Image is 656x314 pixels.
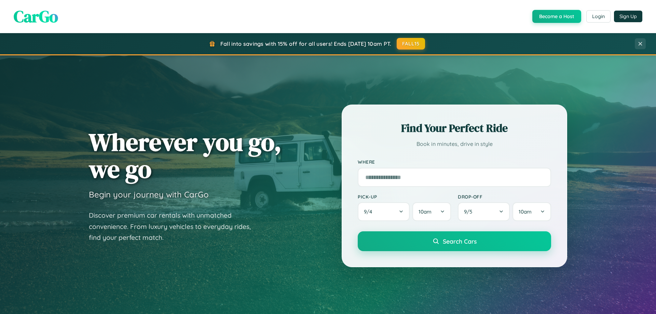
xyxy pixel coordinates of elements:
[358,231,551,251] button: Search Cars
[89,210,260,243] p: Discover premium car rentals with unmatched convenience. From luxury vehicles to everyday rides, ...
[358,202,410,221] button: 9/4
[412,202,451,221] button: 10am
[358,121,551,136] h2: Find Your Perfect Ride
[358,139,551,149] p: Book in minutes, drive in style
[614,11,642,22] button: Sign Up
[458,202,510,221] button: 9/5
[89,128,282,182] h1: Wherever you go, we go
[358,159,551,165] label: Where
[397,38,425,50] button: FALL15
[364,208,375,215] span: 9 / 4
[532,10,581,23] button: Become a Host
[89,189,209,200] h3: Begin your journey with CarGo
[419,208,432,215] span: 10am
[358,194,451,200] label: Pick-up
[220,40,392,47] span: Fall into savings with 15% off for all users! Ends [DATE] 10am PT.
[464,208,476,215] span: 9 / 5
[519,208,532,215] span: 10am
[458,194,551,200] label: Drop-off
[14,5,58,28] span: CarGo
[443,237,477,245] span: Search Cars
[512,202,551,221] button: 10am
[586,10,611,23] button: Login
